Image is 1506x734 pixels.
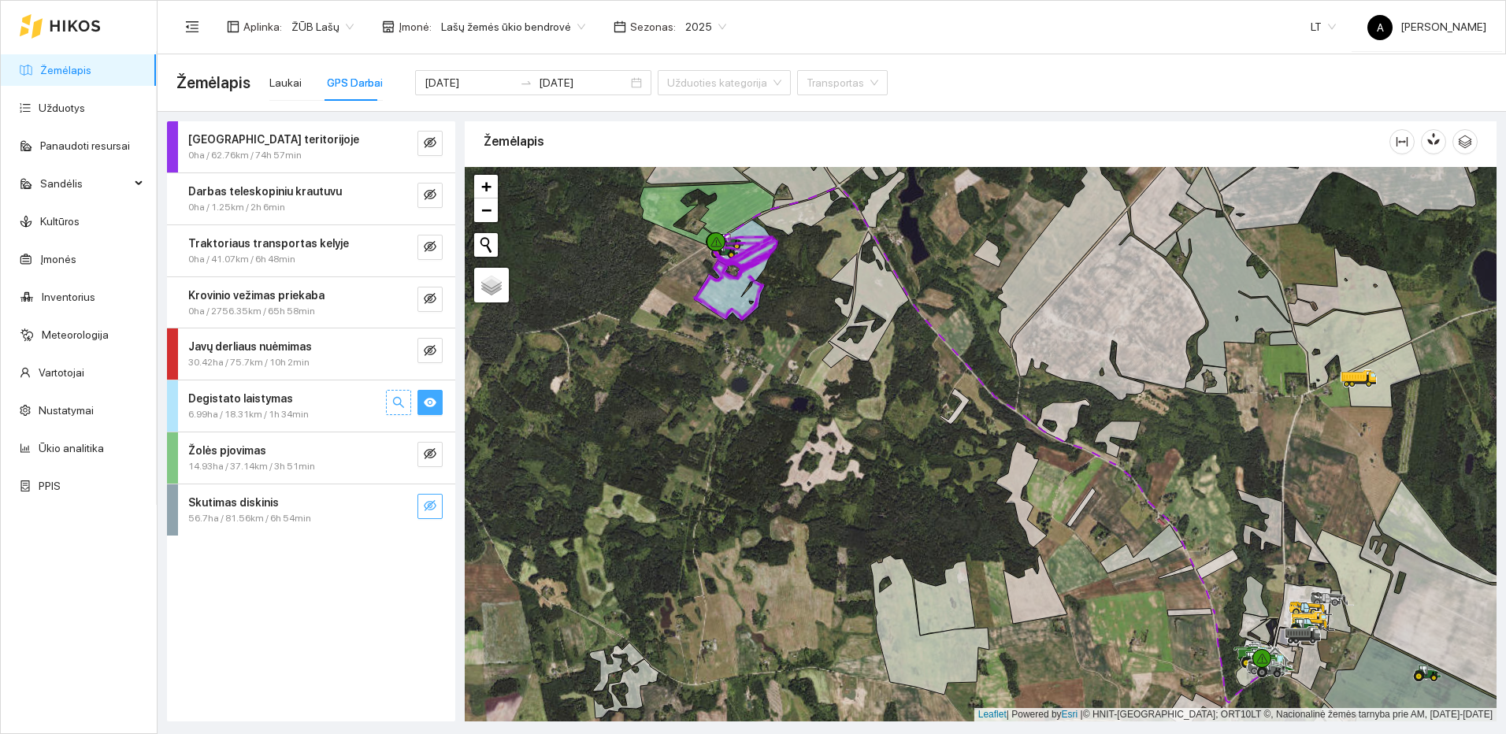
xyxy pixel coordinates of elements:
[630,18,676,35] span: Sezonas :
[188,459,315,474] span: 14.93ha / 37.14km / 3h 51min
[417,494,443,519] button: eye-invisible
[1377,15,1384,40] span: A
[39,404,94,417] a: Nustatymai
[188,511,311,526] span: 56.7ha / 81.56km / 6h 54min
[417,287,443,312] button: eye-invisible
[481,200,491,220] span: −
[39,442,104,454] a: Ūkio analitika
[520,76,532,89] span: to
[417,183,443,208] button: eye-invisible
[227,20,239,33] span: layout
[188,496,279,509] strong: Skutimas diskinis
[188,200,285,215] span: 0ha / 1.25km / 2h 6min
[188,237,349,250] strong: Traktoriaus transportas kelyje
[424,136,436,151] span: eye-invisible
[614,20,626,33] span: calendar
[167,484,455,536] div: Skutimas diskinis56.7ha / 81.56km / 6h 54mineye-invisible
[188,185,342,198] strong: Darbas teleskopiniu krautuvu
[474,233,498,257] button: Initiate a new search
[188,355,310,370] span: 30.42ha / 75.7km / 10h 2min
[1062,709,1078,720] a: Esri
[441,15,585,39] span: Lašų žemės ūkio bendrovė
[424,188,436,203] span: eye-invisible
[42,328,109,341] a: Meteorologija
[484,119,1389,164] div: Žemėlapis
[167,173,455,224] div: Darbas teleskopiniu krautuvu0ha / 1.25km / 2h 6mineye-invisible
[399,18,432,35] span: Įmonė :
[417,235,443,260] button: eye-invisible
[40,253,76,265] a: Įmonės
[167,328,455,380] div: Javų derliaus nuėmimas30.42ha / 75.7km / 10h 2mineye-invisible
[424,499,436,514] span: eye-invisible
[39,480,61,492] a: PPIS
[291,15,354,39] span: ŽŪB Lašų
[40,139,130,152] a: Panaudoti resursai
[424,447,436,462] span: eye-invisible
[417,390,443,415] button: eye
[167,225,455,276] div: Traktoriaus transportas kelyje0ha / 41.07km / 6h 48mineye-invisible
[188,148,302,163] span: 0ha / 62.76km / 74h 57min
[974,708,1497,721] div: | Powered by © HNIT-[GEOGRAPHIC_DATA]; ORT10LT ©, Nacionalinė žemės tarnyba prie AM, [DATE]-[DATE]
[40,215,80,228] a: Kultūros
[382,20,395,33] span: shop
[424,240,436,255] span: eye-invisible
[474,175,498,198] a: Zoom in
[425,74,514,91] input: Pradžios data
[188,252,295,267] span: 0ha / 41.07km / 6h 48min
[978,709,1007,720] a: Leaflet
[176,70,250,95] span: Žemėlapis
[39,102,85,114] a: Užduotys
[185,20,199,34] span: menu-fold
[685,15,726,39] span: 2025
[1081,709,1083,720] span: |
[481,176,491,196] span: +
[424,396,436,411] span: eye
[392,396,405,411] span: search
[1311,15,1336,39] span: LT
[1367,20,1486,33] span: [PERSON_NAME]
[1389,129,1415,154] button: column-width
[520,76,532,89] span: swap-right
[42,291,95,303] a: Inventorius
[188,304,315,319] span: 0ha / 2756.35km / 65h 58min
[417,442,443,467] button: eye-invisible
[40,168,130,199] span: Sandėlis
[474,198,498,222] a: Zoom out
[167,380,455,432] div: Degistato laistymas6.99ha / 18.31km / 1h 34minsearcheye
[39,366,84,379] a: Vartotojai
[188,340,312,353] strong: Javų derliaus nuėmimas
[243,18,282,35] span: Aplinka :
[167,277,455,328] div: Krovinio vežimas priekaba0ha / 2756.35km / 65h 58mineye-invisible
[167,432,455,484] div: Žolės pjovimas14.93ha / 37.14km / 3h 51mineye-invisible
[539,74,628,91] input: Pabaigos data
[176,11,208,43] button: menu-fold
[188,444,266,457] strong: Žolės pjovimas
[40,64,91,76] a: Žemėlapis
[424,344,436,359] span: eye-invisible
[417,338,443,363] button: eye-invisible
[188,133,359,146] strong: [GEOGRAPHIC_DATA] teritorijoje
[188,289,325,302] strong: Krovinio vežimas priekaba
[269,74,302,91] div: Laukai
[424,292,436,307] span: eye-invisible
[417,131,443,156] button: eye-invisible
[1390,135,1414,148] span: column-width
[167,121,455,172] div: [GEOGRAPHIC_DATA] teritorijoje0ha / 62.76km / 74h 57mineye-invisible
[188,392,293,405] strong: Degistato laistymas
[327,74,383,91] div: GPS Darbai
[474,268,509,302] a: Layers
[386,390,411,415] button: search
[188,407,309,422] span: 6.99ha / 18.31km / 1h 34min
